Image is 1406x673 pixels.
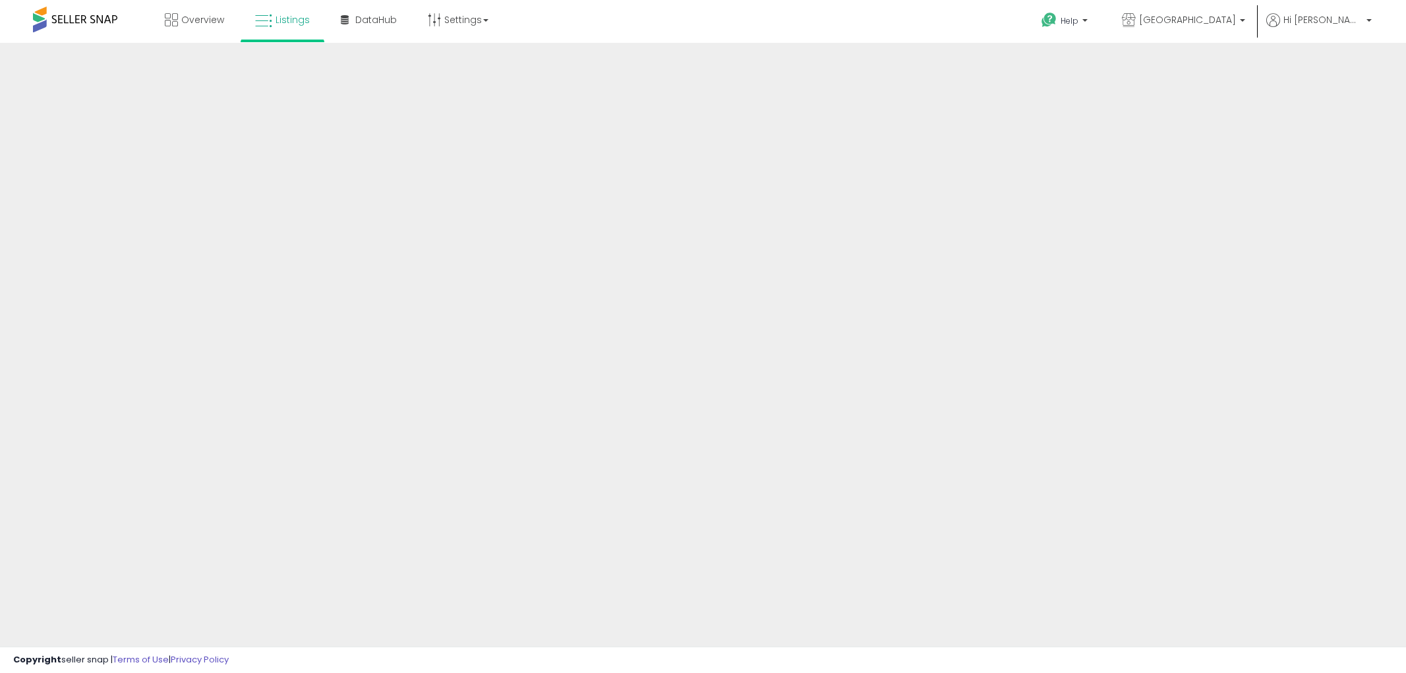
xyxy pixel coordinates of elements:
span: [GEOGRAPHIC_DATA] [1139,13,1236,26]
span: Overview [181,13,224,26]
a: Help [1031,2,1101,43]
span: Hi [PERSON_NAME] [1283,13,1362,26]
span: Listings [276,13,310,26]
span: Help [1061,15,1078,26]
i: Get Help [1041,12,1057,28]
a: Hi [PERSON_NAME] [1266,13,1372,43]
span: DataHub [355,13,397,26]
